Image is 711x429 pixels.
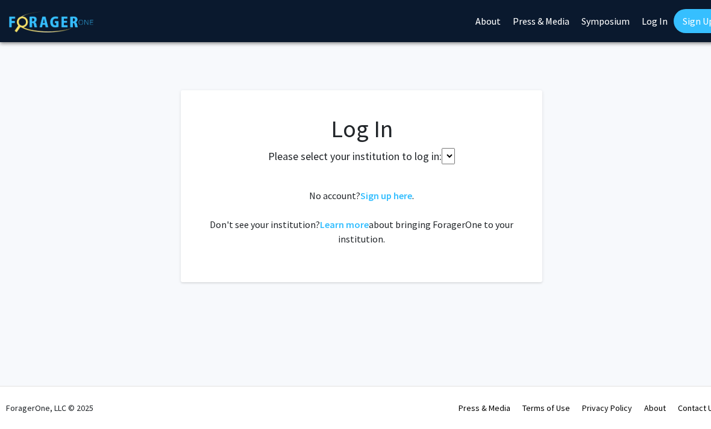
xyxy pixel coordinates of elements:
[644,403,666,413] a: About
[522,403,570,413] a: Terms of Use
[268,148,442,164] label: Please select your institution to log in:
[9,11,93,32] img: ForagerOne Logo
[660,375,702,420] iframe: Chat
[6,387,93,429] div: ForagerOne, LLC © 2025
[205,188,518,246] div: No account? . Don't see your institution? about bringing ForagerOne to your institution.
[360,190,412,202] a: Sign up here
[320,218,369,230] a: Learn more about bringing ForagerOne to your institution
[205,114,518,143] h1: Log In
[459,403,510,413] a: Press & Media
[582,403,632,413] a: Privacy Policy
